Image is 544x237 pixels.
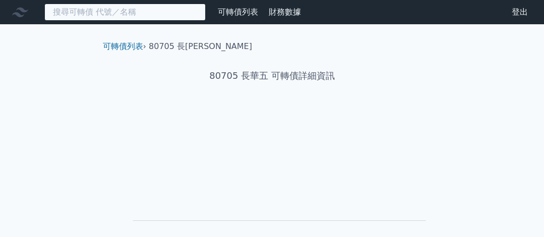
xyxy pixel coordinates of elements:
[269,7,301,17] a: 財務數據
[95,69,450,83] h1: 80705 長華五 可轉債詳細資訊
[124,115,426,235] g: Chart
[103,40,146,53] li: ›
[149,40,252,53] li: 80705 長[PERSON_NAME]
[218,7,258,17] a: 可轉債列表
[504,4,536,20] a: 登出
[44,4,206,21] input: 搜尋可轉債 代號／名稱
[103,41,143,51] a: 可轉債列表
